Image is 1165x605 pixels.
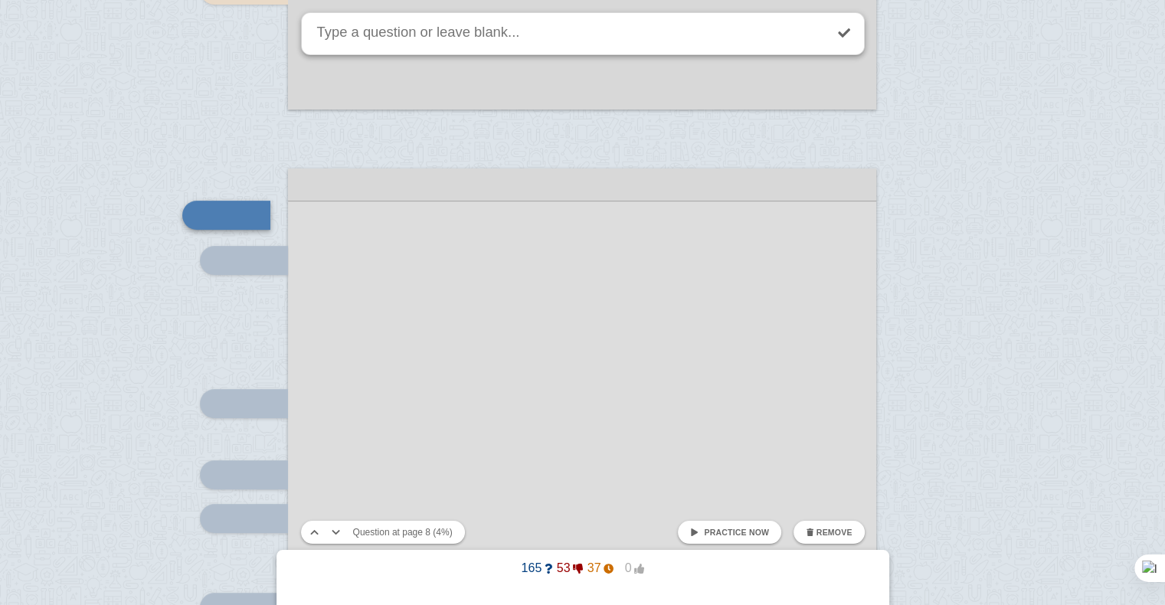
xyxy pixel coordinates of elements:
[583,561,614,575] span: 37
[347,521,459,544] button: Question at page 8 (4%)
[522,561,552,575] span: 165
[678,521,781,544] a: Practice now
[614,561,644,575] span: 0
[704,528,769,537] span: Practice now
[794,521,864,544] button: Remove
[816,528,852,537] span: Remove
[509,556,656,580] button: 16553370
[552,561,583,575] span: 53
